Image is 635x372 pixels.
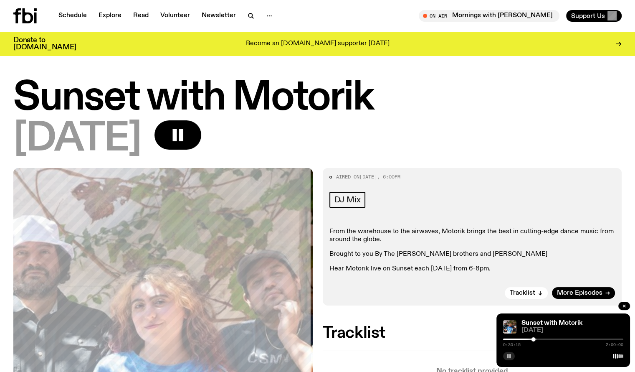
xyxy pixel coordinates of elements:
[510,290,535,296] span: Tracklist
[13,120,141,158] span: [DATE]
[155,10,195,22] a: Volunteer
[606,343,623,347] span: 2:00:00
[246,40,390,48] p: Become an [DOMAIN_NAME] supporter [DATE]
[13,79,622,117] h1: Sunset with Motorik
[566,10,622,22] button: Support Us
[329,228,615,244] p: From the warehouse to the airwaves, Motorik brings the best in cutting-edge dance music from arou...
[571,12,605,20] span: Support Us
[329,192,366,208] a: DJ Mix
[557,290,602,296] span: More Episodes
[53,10,92,22] a: Schedule
[94,10,126,22] a: Explore
[503,320,516,334] img: Andrew, Reenie, and Pat stand in a row, smiling at the camera, in dappled light with a vine leafe...
[503,343,521,347] span: 0:30:15
[334,195,361,204] span: DJ Mix
[505,287,548,299] button: Tracklist
[359,173,377,180] span: [DATE]
[377,173,400,180] span: , 6:00pm
[521,320,582,326] a: Sunset with Motorik
[13,37,76,51] h3: Donate to [DOMAIN_NAME]
[197,10,241,22] a: Newsletter
[329,265,615,273] p: Hear Motorik live on Sunset each [DATE] from 6-8pm.
[329,250,615,258] p: Brought to you By The [PERSON_NAME] brothers and [PERSON_NAME]
[521,327,623,334] span: [DATE]
[552,287,615,299] a: More Episodes
[336,173,359,180] span: Aired on
[323,326,622,341] h2: Tracklist
[419,10,559,22] button: On AirMornings with [PERSON_NAME]
[128,10,154,22] a: Read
